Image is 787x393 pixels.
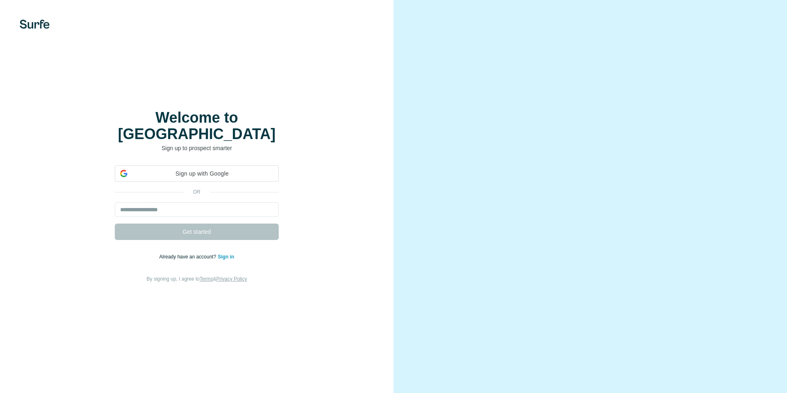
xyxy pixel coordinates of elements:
a: Terms [200,276,213,282]
span: Already have an account? [159,254,218,260]
div: Sign up with Google [115,165,279,182]
p: Sign up to prospect smarter [115,144,279,152]
a: Sign in [218,254,234,260]
img: Surfe's logo [20,20,50,29]
p: or [184,188,210,196]
span: Sign up with Google [131,169,273,178]
h1: Welcome to [GEOGRAPHIC_DATA] [115,110,279,142]
a: Privacy Policy [216,276,247,282]
span: By signing up, I agree to & [147,276,247,282]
